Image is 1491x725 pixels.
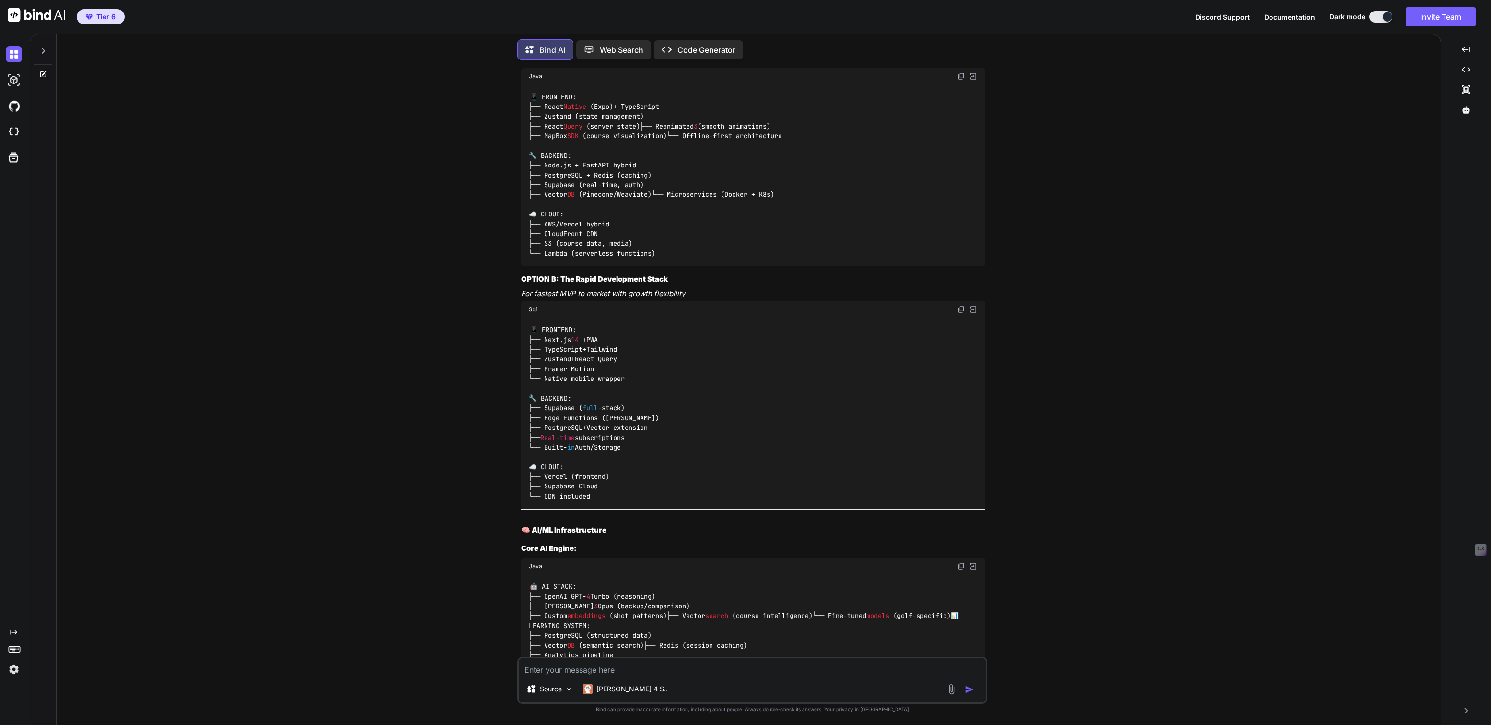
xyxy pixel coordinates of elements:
img: Open in Browser [969,562,978,570]
span: Native [563,102,586,111]
span: Documentation [1264,13,1315,21]
span: DB [567,190,575,199]
span: Dark mode [1329,12,1365,22]
strong: OPTION B: The Rapid Development Stack [521,274,668,284]
span: - [556,433,559,442]
img: Claude 4 Sonnet [583,684,593,694]
img: copy [957,306,965,313]
code: 📱 FRONTEND: ├── React + TypeScript ├── Zustand (state management) ├── React ├── Reanimated (smoot... [529,92,782,259]
strong: 🧠 AI/ML Infrastructure [521,525,606,535]
button: Documentation [1264,12,1315,22]
span: time [559,433,575,442]
img: Pick Models [565,685,573,693]
img: settings [6,661,22,677]
span: 3 [594,602,598,610]
img: premium [86,14,93,20]
span: 3 [694,122,698,131]
span: - [563,443,567,452]
button: Invite Team [1406,7,1476,26]
img: attachment [946,684,957,695]
p: Code Generator [677,44,735,56]
span: Sql [529,306,539,313]
span: (course visualization) [582,132,667,141]
span: (golf-specific) [893,612,951,620]
span: search [705,612,728,620]
p: Source [540,684,562,694]
span: embeddings [567,612,606,620]
img: cloudideIcon [6,124,22,140]
img: githubDark [6,98,22,114]
span: Tier 6 [96,12,116,22]
span: (Expo) [590,102,613,111]
span: in [567,443,575,452]
img: Bind AI [8,8,65,22]
span: full [582,404,598,413]
span: Discord Support [1195,13,1250,21]
strong: Core AI Engine: [521,544,577,553]
span: + [582,345,586,354]
img: Open in Browser [969,305,978,314]
span: (semantic search) [579,641,644,650]
img: icon [965,685,974,694]
span: Java [529,72,542,80]
img: darkAi-studio [6,72,22,88]
span: DB [567,641,575,650]
img: copy [957,72,965,80]
p: Web Search [600,44,643,56]
span: - [598,404,602,413]
span: Query [563,122,582,131]
span: + [582,335,586,344]
p: Bind AI [539,44,565,56]
span: (shot patterns) [609,612,667,620]
span: + [571,355,575,364]
span: (Pinecone/Weaviate) [579,190,652,199]
img: copy [957,562,965,570]
span: + [582,423,586,432]
p: Bind can provide inaccurate information, including about people. Always double-check its answers.... [517,706,987,713]
span: / [590,443,594,452]
span: 4 [586,592,590,601]
span: SDK [567,132,579,141]
code: 🤖 AI STACK: ├── OpenAI GPT- Turbo (reasoning) ├── [PERSON_NAME] Opus (backup/comparison) ├── Cust... [529,582,963,670]
span: Real [540,433,556,442]
code: 📱 FRONTEND: ├── Next.js PWA ├── TypeScript Tailwind ├── Zustand React Query ├── Framer Motion └──... [529,325,659,501]
em: For fastest MVP to market with growth flexibility [521,289,685,298]
img: Open in Browser [969,72,978,81]
span: 14 [571,335,579,344]
button: Discord Support [1195,12,1250,22]
span: (server state) [586,122,640,131]
img: darkChat [6,46,22,62]
span: Java [529,562,542,570]
span: models [866,612,889,620]
p: [PERSON_NAME] 4 S.. [596,684,668,694]
button: premiumTier 6 [77,9,125,24]
span: (course intelligence) [732,612,813,620]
